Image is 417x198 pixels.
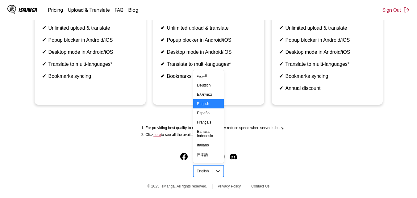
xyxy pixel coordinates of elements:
li: Bookmarks syncing [42,73,138,79]
li: Unlimited upload & translate [42,25,138,31]
b: ✔ [42,74,46,79]
a: Privacy Policy [218,184,241,188]
div: Ελληνικά [193,90,223,99]
img: IsManga Facebook [180,153,188,160]
b: ✔ [279,37,283,43]
b: ✔ [279,25,283,31]
li: Translate to multi-languages* [161,61,257,67]
a: IsManga LogoIsManga [7,5,48,15]
li: Unlimited upload & translate [161,25,257,31]
a: Instagram [193,153,200,160]
li: Desktop mode in Android/iOS [279,49,375,55]
a: Pricing [48,7,63,13]
b: ✔ [42,25,46,31]
b: ✔ [161,74,165,79]
button: Sign Out [382,7,410,13]
li: Click to see all the available languages [145,133,284,137]
li: For providing best quality to every users, we may reduce speed when server is busy. [145,126,284,130]
li: Popup blocker in Android/iOS [161,37,257,43]
b: ✔ [42,61,46,67]
a: Contact Us [251,184,269,188]
div: 日本語 [193,150,223,160]
input: Select language [197,169,198,173]
b: ✔ [161,37,165,43]
div: Deutsch [193,81,223,90]
div: Español [193,108,223,118]
li: Translate to multi-languages* [42,61,138,67]
li: Translate to multi-languages* [279,61,375,67]
b: ✔ [42,49,46,55]
li: Bookmarks syncing [279,73,375,79]
b: ✔ [279,61,283,67]
img: IsManga Instagram [193,153,200,160]
li: Popup blocker in Android/iOS [42,37,138,43]
img: IsManga Discord [230,153,237,160]
b: ✔ [161,61,165,67]
li: Bookmarks syncing [161,73,257,79]
b: ✔ [42,37,46,43]
a: Blog [128,7,138,13]
div: Bahasa Indonesia [193,127,223,141]
a: Discord [230,153,237,160]
a: Available languages [153,133,161,137]
div: 한국어 [193,160,223,170]
li: Unlimited upload & translate [279,25,375,31]
a: Facebook [180,153,188,160]
li: Popup blocker in Android/iOS [279,37,375,43]
div: Italiano [193,141,223,150]
a: FAQ [115,7,123,13]
b: ✔ [279,49,283,55]
img: Sign out [403,7,410,13]
b: ✔ [161,25,165,31]
b: ✔ [279,74,283,79]
img: IsManga Logo [7,5,16,14]
div: Français [193,118,223,127]
b: ✔ [161,49,165,55]
div: IsManga [19,7,37,13]
b: ✔ [279,86,283,91]
span: © 2025 IsManga. All rights reserved. [148,184,207,188]
div: العربية [193,71,223,81]
li: Annual discount [279,85,375,91]
li: Desktop mode in Android/iOS [42,49,138,55]
div: English [193,99,223,108]
a: Upload & Translate [68,7,110,13]
li: Desktop mode in Android/iOS [161,49,257,55]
